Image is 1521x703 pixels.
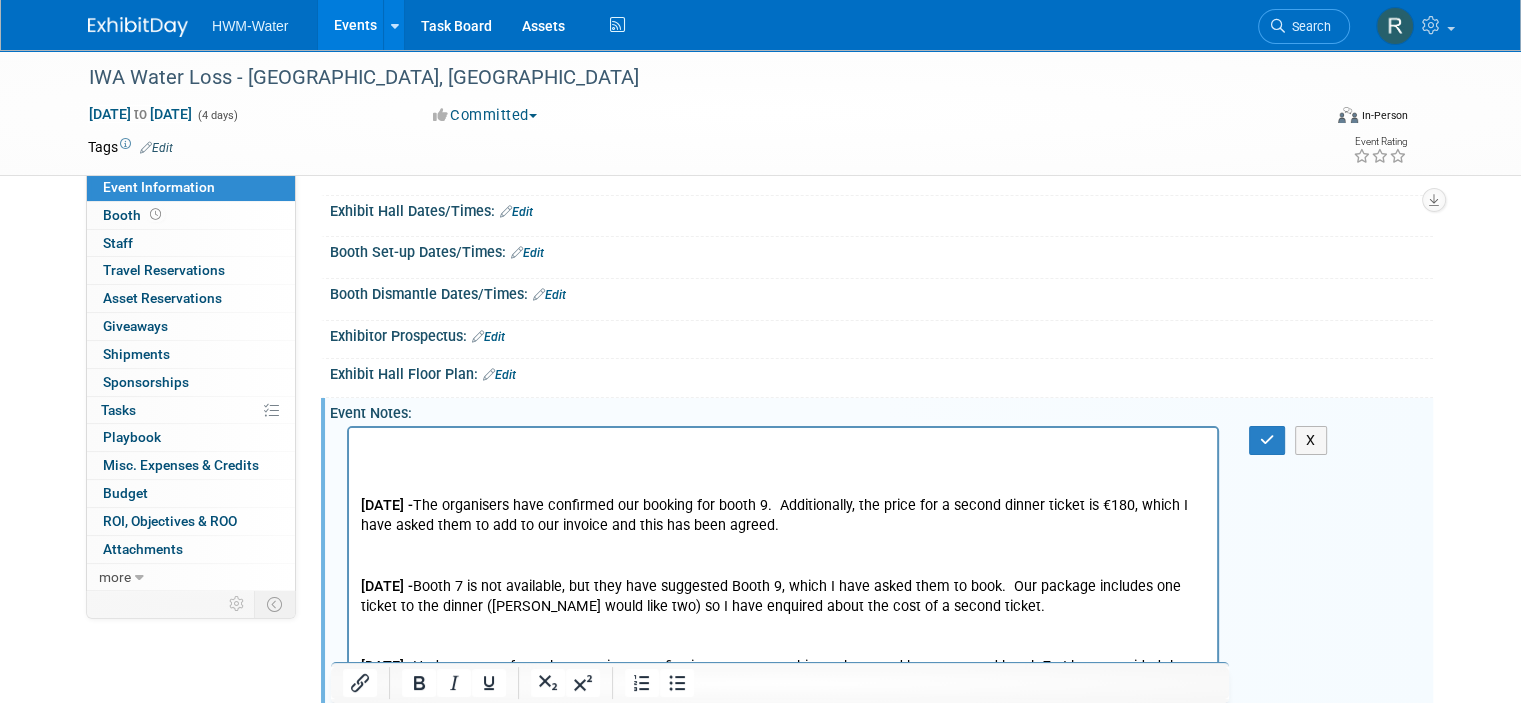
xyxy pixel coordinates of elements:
[87,536,295,563] a: Attachments
[140,141,173,155] a: Edit
[196,109,238,122] span: (4 days)
[103,179,215,195] span: Event Information
[330,196,1433,222] div: Exhibit Hall Dates/Times:
[87,424,295,451] a: Playbook
[1258,9,1350,44] a: Search
[87,257,295,284] a: Travel Reservations
[103,457,259,473] span: Misc. Expenses & Credits
[88,17,188,37] img: ExhibitDay
[511,246,544,260] a: Edit
[483,368,516,382] a: Edit
[330,237,1433,263] div: Booth Set-up Dates/Times:
[103,485,148,501] span: Budget
[220,591,255,617] td: Personalize Event Tab Strip
[87,313,295,340] a: Giveaways
[437,669,471,697] button: Italic
[500,205,533,219] a: Edit
[1285,19,1331,34] span: Search
[103,262,225,278] span: Travel Reservations
[88,137,173,157] td: Tags
[330,279,1433,305] div: Booth Dismantle Dates/Times:
[87,397,295,424] a: Tasks
[1338,107,1358,123] img: Format-Inperson.png
[1353,137,1407,147] div: Event Rating
[1295,426,1327,455] button: X
[12,491,55,508] b: [DATE]
[87,285,295,312] a: Asset Reservations
[1361,108,1408,123] div: In-Person
[87,341,295,368] a: Shipments
[402,669,436,697] button: Bold
[87,564,295,591] a: more
[103,513,237,529] span: ROI, Objectives & ROO
[82,60,1296,96] div: IWA Water Loss - [GEOGRAPHIC_DATA], [GEOGRAPHIC_DATA]
[101,402,136,418] span: Tasks
[533,288,566,302] a: Edit
[625,669,659,697] button: Numbered list
[330,359,1433,385] div: Exhibit Hall Floor Plan:
[12,330,64,347] b: [DATE] -
[103,207,165,223] span: Booth
[1376,7,1414,45] img: Rhys Salkeld
[87,369,295,396] a: Sponsorships
[1213,104,1408,134] div: Event Format
[103,346,170,362] span: Shipments
[566,669,600,697] button: Superscript
[12,69,64,86] b: [DATE] -
[330,398,1433,423] div: Event Notes:
[131,106,150,122] span: to
[212,18,288,34] span: HWM-Water
[103,235,133,251] span: Staff
[103,429,161,445] span: Playbook
[146,207,165,222] span: Booth not reserved yet
[87,230,295,257] a: Staff
[103,318,168,334] span: Giveaways
[330,321,1433,347] div: Exhibitor Prospectus:
[87,452,295,479] a: Misc. Expenses & Credits
[472,669,506,697] button: Underline
[12,571,55,588] b: [DATE]
[472,330,505,344] a: Edit
[103,374,189,390] span: Sponsorships
[255,591,296,617] td: Toggle Event Tabs
[87,508,295,535] a: ROI, Objectives & ROO
[12,230,64,247] b: [DATE] -
[12,411,64,428] b: [DATE] -
[87,174,295,201] a: Event Information
[660,669,694,697] button: Bullet list
[87,202,295,229] a: Booth
[426,105,545,126] button: Committed
[12,150,64,167] b: [DATE] -
[99,569,131,585] span: more
[343,669,377,697] button: Insert/edit link
[103,290,222,306] span: Asset Reservations
[88,105,193,123] span: [DATE] [DATE]
[531,669,565,697] button: Subscript
[103,541,183,557] span: Attachments
[87,480,295,507] a: Budget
